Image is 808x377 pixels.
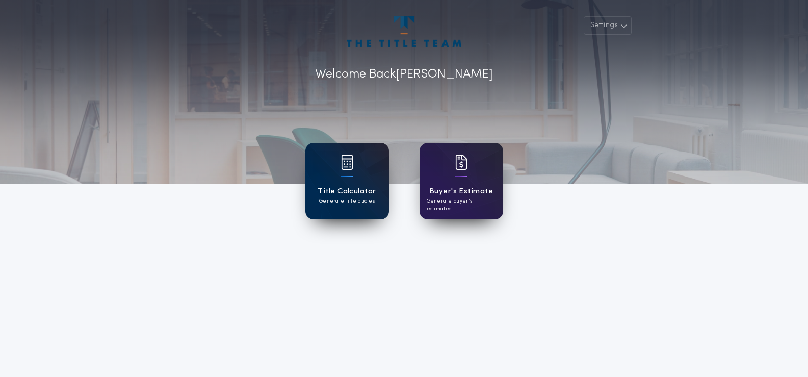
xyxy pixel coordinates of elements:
[427,197,496,213] p: Generate buyer's estimates
[305,143,389,219] a: card iconTitle CalculatorGenerate title quotes
[429,186,493,197] h1: Buyer's Estimate
[455,155,467,170] img: card icon
[315,65,493,84] p: Welcome Back [PERSON_NAME]
[318,186,376,197] h1: Title Calculator
[319,197,375,205] p: Generate title quotes
[341,155,353,170] img: card icon
[347,16,461,47] img: account-logo
[584,16,632,35] button: Settings
[420,143,503,219] a: card iconBuyer's EstimateGenerate buyer's estimates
